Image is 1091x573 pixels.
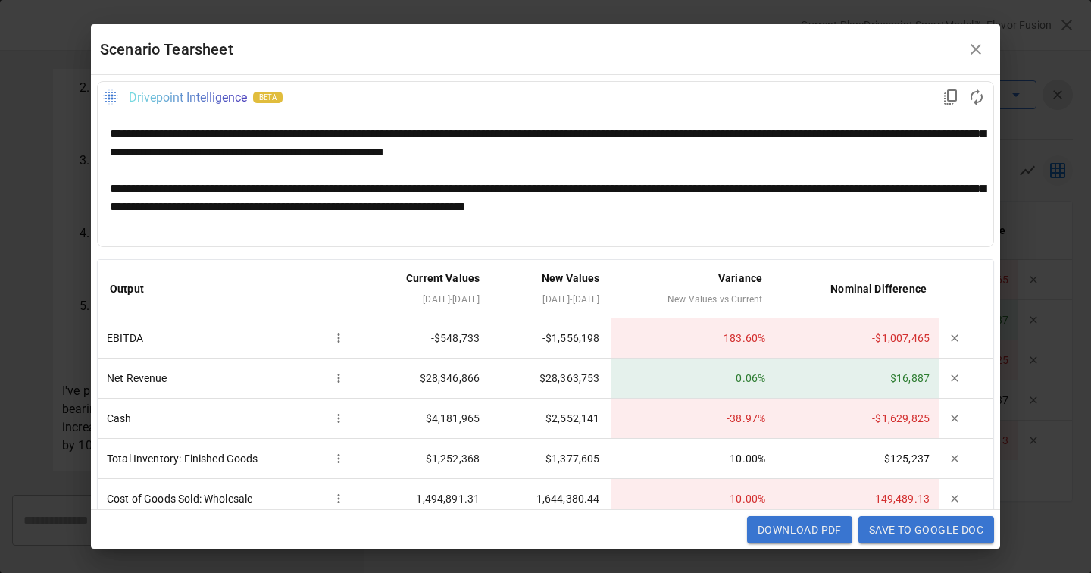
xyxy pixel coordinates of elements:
td: $2,552,141 [492,399,611,439]
div: New Values vs Current [624,290,762,308]
td: -$1,007,465 [774,318,939,359]
td: -$548,733 [358,318,492,359]
td: $125,237 [774,439,939,479]
td: 149,489.13 [774,479,939,518]
td: $16,887 [774,359,939,399]
td: 183.60 % [611,318,774,359]
td: $1,252,368 [358,439,492,479]
div: Scenario Tearsheet [100,37,961,61]
td: 1,644,380.44 [492,479,611,518]
td: 0.06 % [611,359,774,399]
td: $28,363,753 [492,359,611,399]
th: New Values [492,260,611,318]
td: 10.00 % [611,479,774,518]
div: Total Inventory: Finished Goods [107,448,349,469]
th: Variance [611,260,774,318]
button: Download PDF [747,516,852,543]
td: -38.97 % [611,399,774,439]
button: Save to Google Doc [858,516,994,543]
td: 10.00 % [611,439,774,479]
td: $1,377,605 [492,439,611,479]
div: Drivepoint Intelligence [129,90,247,105]
div: Cost of Goods Sold: Wholesale [107,488,349,509]
div: Net Revenue [107,368,349,389]
td: $28,346,866 [358,359,492,399]
div: EBITDA [107,327,349,349]
div: [DATE] - [DATE] [504,290,599,308]
div: Cash [107,408,349,429]
td: 1,494,891.31 [358,479,492,518]
td: $4,181,965 [358,399,492,439]
th: Output [98,260,358,318]
div: beta [253,92,283,103]
th: Nominal Difference [774,260,939,318]
td: -$1,556,198 [492,318,611,359]
div: [DATE] - [DATE] [370,290,480,308]
td: -$1,629,825 [774,399,939,439]
th: Current Values [358,260,492,318]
